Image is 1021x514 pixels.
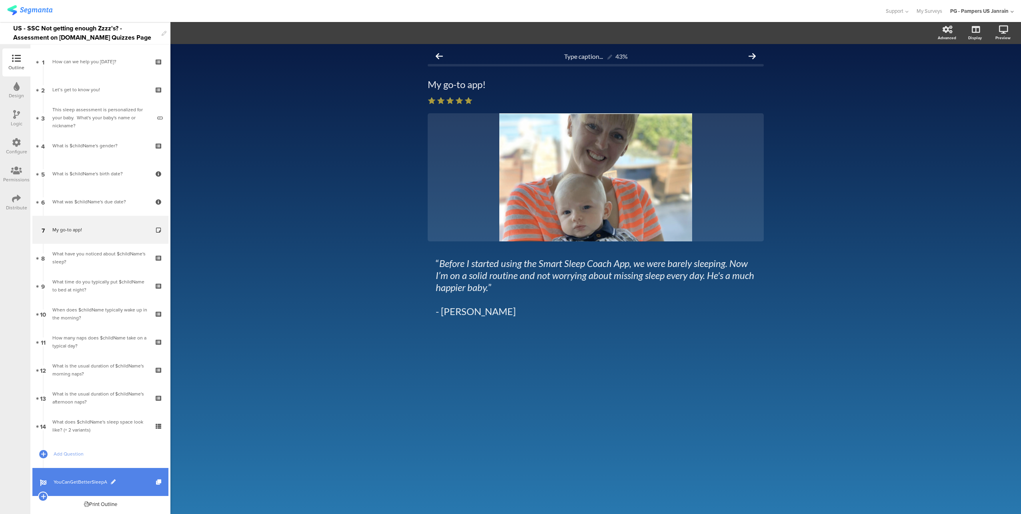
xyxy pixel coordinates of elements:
[32,300,168,328] a: 10 When does $childName typically wake up in the morning?
[41,337,46,346] span: 11
[52,278,148,294] div: What time do you typically put $childName to bed at night?
[436,257,756,293] p: “ ”
[40,365,46,374] span: 12
[32,48,168,76] a: 1 How can we help you [DATE]?
[54,478,156,486] span: YouCanGetBetterSleepA
[41,281,45,290] span: 9
[42,225,45,234] span: 7
[950,7,1009,15] div: PG - Pampers US Janrain
[13,22,158,44] div: US - SSC Not getting enough Zzzz's? - Assessment on [DOMAIN_NAME] Quizzes Page
[32,216,168,244] a: 7 My go-to app!
[995,35,1011,41] div: Preview
[32,412,168,440] a: 14 What does $childName's sleep space look like? (+ 2 variants)
[32,244,168,272] a: 8 What have you noticed about $childName's sleep?
[42,57,44,66] span: 1
[968,35,982,41] div: Display
[41,197,45,206] span: 6
[428,78,764,90] p: My go-to app!
[40,422,46,430] span: 14
[32,384,168,412] a: 13 What is the usual duration of $childName's afternoon naps?
[52,390,148,406] div: What is the usual duration of $childName's afternoon naps?
[52,418,148,434] div: What does $childName's sleep space look like? (+ 2 variants)
[6,204,27,211] div: Distribute
[41,85,45,94] span: 2
[11,120,22,127] div: Logic
[615,52,628,60] div: 43%
[52,362,148,378] div: What is the usual duration of $childName's morning naps?
[7,5,52,15] img: segmanta logo
[499,113,692,241] img: My go-to app! cover image
[156,480,163,485] i: Duplicate
[436,257,754,293] em: Before I started using the Smart Sleep Coach App, we were barely sleeping. Now I’m on a solid rou...
[32,132,168,160] a: 4 What is $childName's gender?
[8,64,24,71] div: Outline
[32,356,168,384] a: 12 What is the usual duration of $childName's morning naps?
[52,106,151,130] div: This sleep assessment is personalized for your baby. ​ What's your baby's name or nickname?
[32,468,168,496] a: YouCanGetBetterSleepA
[32,272,168,300] a: 9 What time do you typically put $childName to bed at night?
[32,104,168,132] a: 3 This sleep assessment is personalized for your baby. ​ What's your baby's name or nickname?
[41,169,45,178] span: 5
[84,500,117,508] div: Print Outline
[52,334,148,350] div: How many naps does $childName take on a typical day?
[52,58,148,66] div: How can we help you today?
[54,450,156,458] span: Add Question
[886,7,903,15] span: Support
[52,142,148,150] div: What is $childName's gender?
[52,250,148,266] div: What have you noticed about $childName's sleep?
[52,198,148,206] div: What was $childName's due date?
[6,148,27,155] div: Configure
[428,96,764,104] p: ⭐️ ⭐️ ⭐️ ⭐️ ⭐️
[32,328,168,356] a: 11 How many naps does $childName take on a typical day?
[52,226,148,234] div: My go-to app!
[52,306,148,322] div: When does $childName typically wake up in the morning?
[3,176,30,183] div: Permissions
[436,305,756,317] p: - [PERSON_NAME]
[41,113,45,122] span: 3
[32,188,168,216] a: 6 What was $childName's due date?
[41,253,45,262] span: 8
[938,35,956,41] div: Advanced
[564,52,603,60] span: Type caption...
[32,160,168,188] a: 5 What is $childName's birth date?
[52,86,148,94] div: Let’s get to know you!
[40,394,46,402] span: 13
[9,92,24,99] div: Design
[32,76,168,104] a: 2 Let’s get to know you!
[52,170,148,178] div: What is $childName's birth date?
[40,309,46,318] span: 10
[41,141,45,150] span: 4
